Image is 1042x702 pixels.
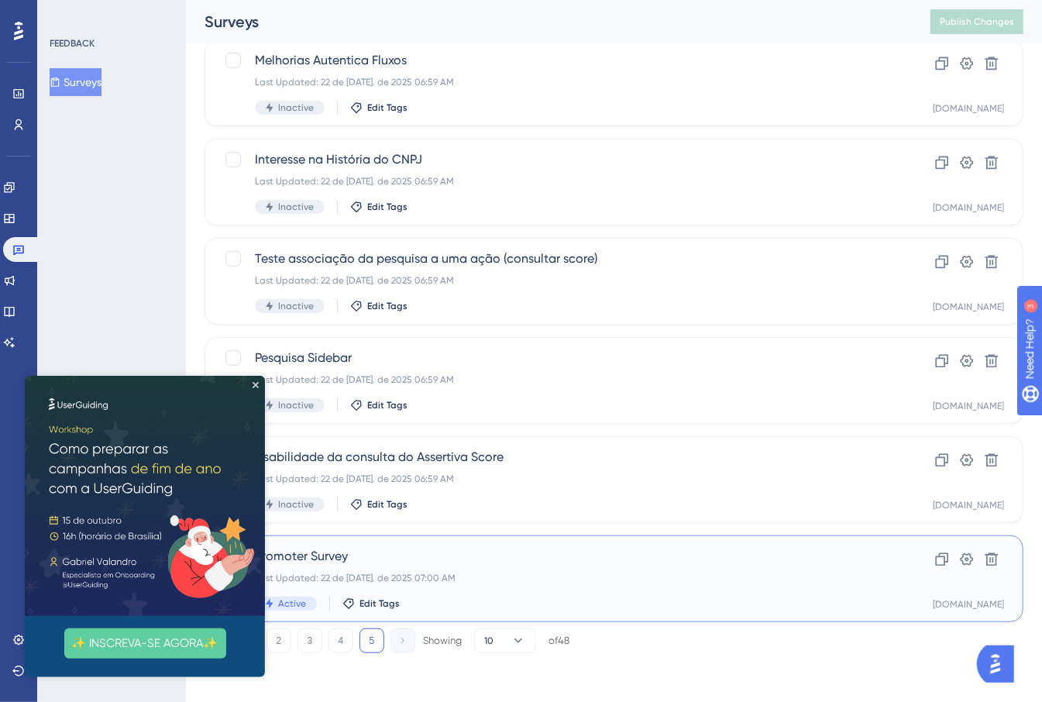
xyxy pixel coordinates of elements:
div: Last Updated: 22 de [DATE]. de 2025 06:59 AM [255,373,849,386]
span: Inactive [278,201,314,213]
button: 5 [359,628,384,653]
button: Edit Tags [350,399,408,411]
span: Edit Tags [367,201,408,213]
div: 3 [108,8,112,20]
button: Edit Tags [350,498,408,511]
div: [DOMAIN_NAME] [933,598,1004,611]
div: [DOMAIN_NAME] [933,201,1004,214]
span: Inactive [278,102,314,114]
span: Inactive [278,399,314,411]
button: ✨ INSCREVA-SE AGORA✨ [40,253,201,283]
iframe: UserGuiding AI Assistant Launcher [977,641,1023,687]
span: Inactive [278,300,314,312]
div: Last Updated: 22 de [DATE]. de 2025 06:59 AM [255,473,849,485]
span: Edit Tags [367,399,408,411]
button: Edit Tags [350,201,408,213]
span: Edit Tags [359,597,400,610]
button: Surveys [50,68,101,96]
div: Surveys [205,11,892,33]
button: 10 [474,628,536,653]
div: of 48 [549,634,569,648]
div: Last Updated: 22 de [DATE]. de 2025 06:59 AM [255,175,849,188]
div: [DOMAIN_NAME] [933,301,1004,313]
span: Melhorias Autentica Fluxos [255,51,849,70]
span: 10 [484,635,493,647]
span: Pesquisa Sidebar [255,349,849,367]
div: Showing [423,634,462,648]
div: Last Updated: 22 de [DATE]. de 2025 06:59 AM [255,76,849,88]
span: Edit Tags [367,300,408,312]
span: Promoter Survey [255,547,849,566]
div: [DOMAIN_NAME] [933,102,1004,115]
button: Edit Tags [350,300,408,312]
span: Interesse na História do CNPJ [255,150,849,169]
div: [DOMAIN_NAME] [933,400,1004,412]
span: Publish Changes [940,15,1014,28]
button: Edit Tags [342,597,400,610]
button: 4 [328,628,353,653]
span: Inactive [278,498,314,511]
button: 2 [267,628,291,653]
div: Last Updated: 22 de [DATE]. de 2025 07:00 AM [255,572,849,584]
span: Usabilidade da consulta do Assertiva Score [255,448,849,466]
button: Publish Changes [930,9,1023,34]
button: Edit Tags [350,102,408,114]
span: Teste associação da pesquisa a uma ação (consultar score) [255,249,849,268]
span: Edit Tags [367,102,408,114]
span: Edit Tags [367,498,408,511]
button: 3 [297,628,322,653]
div: [DOMAIN_NAME] [933,499,1004,511]
div: FEEDBACK [50,37,95,50]
span: Active [278,597,306,610]
div: Last Updated: 22 de [DATE]. de 2025 06:59 AM [255,274,849,287]
div: Close Preview [228,6,234,12]
span: Need Help? [36,4,97,22]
